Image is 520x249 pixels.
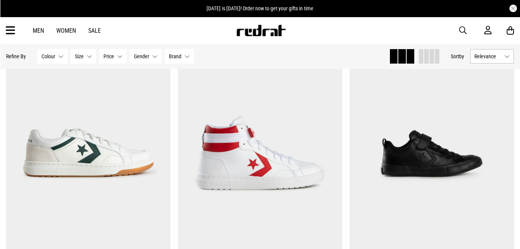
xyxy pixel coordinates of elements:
button: Relevance [470,49,514,64]
span: Price [103,53,114,59]
p: Refine By [6,53,26,59]
a: Men [33,27,44,34]
span: Size [75,53,84,59]
button: Colour [37,49,68,64]
button: Gender [130,49,162,64]
button: Size [71,49,96,64]
span: by [459,53,464,59]
span: Gender [134,53,149,59]
span: Brand [169,53,181,59]
a: Women [56,27,76,34]
span: [DATE] is [DATE]! Order now to get your gifts in time [207,5,313,11]
button: Open LiveChat chat widget [6,3,29,26]
span: Relevance [474,53,501,59]
img: Redrat logo [236,25,286,36]
button: Price [99,49,127,64]
button: Brand [165,49,194,64]
span: Colour [41,53,55,59]
a: Sale [88,27,101,34]
button: Sortby [451,52,464,61]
